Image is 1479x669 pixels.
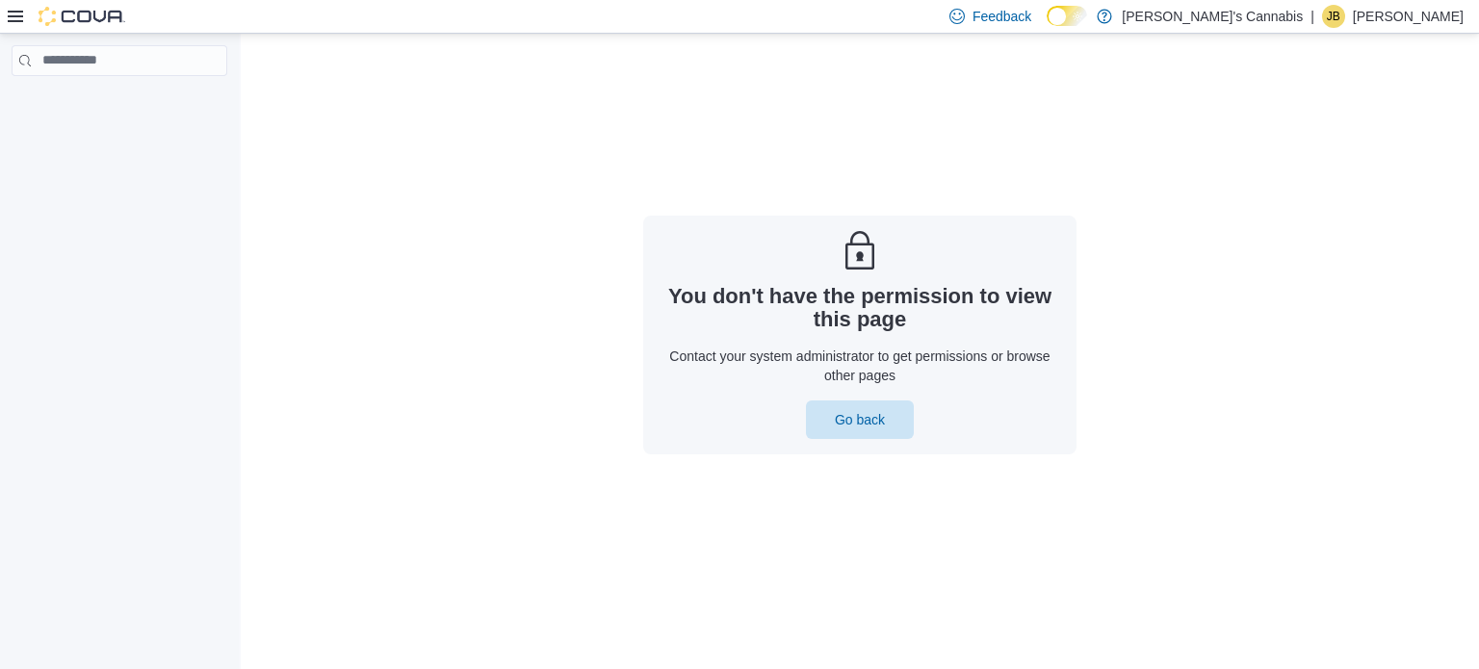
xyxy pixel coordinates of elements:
[12,80,227,126] nav: Complex example
[1047,6,1087,26] input: Dark Mode
[659,347,1061,385] p: Contact your system administrator to get permissions or browse other pages
[835,410,885,429] span: Go back
[1310,5,1314,28] p: |
[39,7,125,26] img: Cova
[1322,5,1345,28] div: Jonathan Barlow
[973,7,1031,26] span: Feedback
[1353,5,1464,28] p: [PERSON_NAME]
[1327,5,1340,28] span: JB
[659,285,1061,331] h3: You don't have the permission to view this page
[806,400,914,439] button: Go back
[1047,26,1048,27] span: Dark Mode
[1122,5,1303,28] p: [PERSON_NAME]'s Cannabis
